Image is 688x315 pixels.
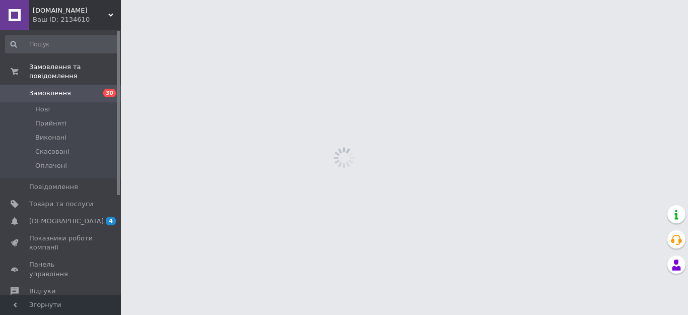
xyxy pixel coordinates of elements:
span: [DEMOGRAPHIC_DATA] [29,217,104,226]
span: Повідомлення [29,182,78,192]
span: Замовлення [29,89,71,98]
span: Відгуки [29,287,55,296]
span: Виконані [35,133,66,142]
span: 30 [103,89,116,97]
span: Товари та послуги [29,200,93,209]
span: Прийняті [35,119,66,128]
span: Нові [35,105,50,114]
span: Панель управління [29,260,93,278]
span: bawowna-shop.com.ua [33,6,108,15]
span: Замовлення та повідомлення [29,62,121,81]
span: 4 [106,217,116,225]
input: Пошук [5,35,119,53]
span: Оплачені [35,161,67,170]
span: Скасовані [35,147,70,156]
span: Показники роботи компанії [29,234,93,252]
div: Ваш ID: 2134610 [33,15,121,24]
